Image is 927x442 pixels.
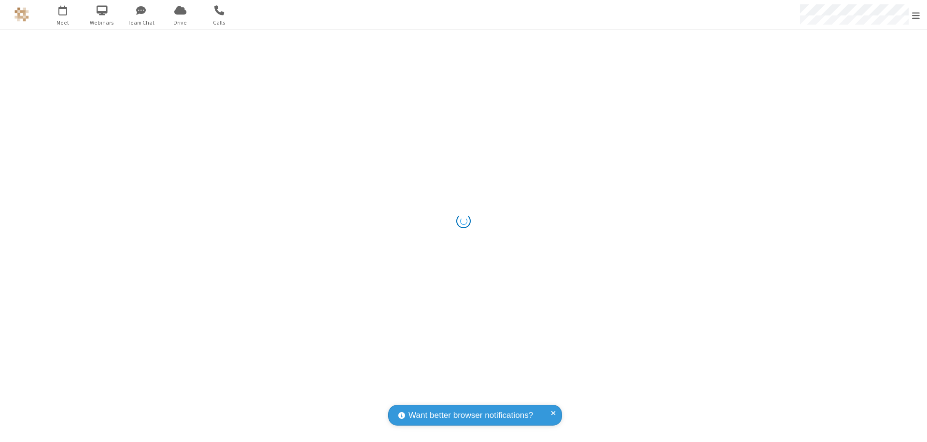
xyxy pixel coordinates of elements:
[14,7,29,22] img: QA Selenium DO NOT DELETE OR CHANGE
[162,18,198,27] span: Drive
[84,18,120,27] span: Webinars
[408,409,533,422] span: Want better browser notifications?
[45,18,81,27] span: Meet
[123,18,159,27] span: Team Chat
[201,18,238,27] span: Calls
